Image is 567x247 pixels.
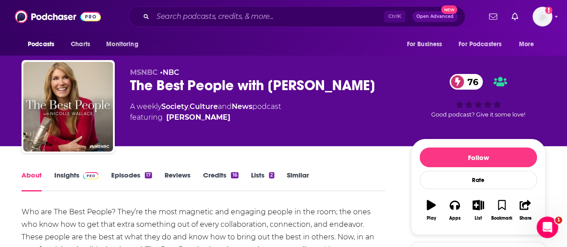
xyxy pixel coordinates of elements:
div: 17 [145,172,152,178]
div: Apps [449,216,461,221]
a: Lists2 [251,171,274,191]
a: Similar [287,171,309,191]
a: Nicolle Wallace [166,112,230,123]
div: Play [427,216,436,221]
button: Show profile menu [532,7,552,26]
span: For Podcasters [459,38,502,51]
a: Show notifications dropdown [508,9,522,24]
button: open menu [400,36,453,53]
div: Bookmark [491,216,512,221]
div: 76Good podcast? Give it some love! [411,68,545,124]
div: Rate [420,171,537,189]
a: News [232,102,252,111]
a: Society [161,102,188,111]
span: 76 [459,74,483,90]
span: For Business [407,38,442,51]
svg: Add a profile image [545,7,552,14]
a: Reviews [164,171,190,191]
div: A weekly podcast [130,101,281,123]
a: Charts [65,36,95,53]
span: featuring [130,112,281,123]
button: open menu [453,36,515,53]
a: 76 [450,74,483,90]
span: and [218,102,232,111]
a: InsightsPodchaser Pro [54,171,99,191]
a: NBC [163,68,179,77]
button: Bookmark [490,194,513,226]
div: 2 [269,172,274,178]
button: Share [514,194,537,226]
input: Search podcasts, credits, & more... [153,9,384,24]
button: open menu [100,36,150,53]
span: Open Advanced [416,14,454,19]
span: Ctrl K [384,11,405,22]
img: Podchaser - Follow, Share and Rate Podcasts [15,8,101,25]
span: More [519,38,534,51]
span: MSNBC [130,68,158,77]
a: Show notifications dropdown [485,9,501,24]
img: User Profile [532,7,552,26]
a: About [22,171,42,191]
span: • [160,68,179,77]
a: Culture [190,102,218,111]
span: Monitoring [106,38,138,51]
button: List [467,194,490,226]
span: New [441,5,457,14]
button: open menu [513,36,545,53]
span: , [188,102,190,111]
div: List [475,216,482,221]
span: Podcasts [28,38,54,51]
button: open menu [22,36,66,53]
span: 1 [555,217,562,224]
span: Logged in as LBraverman [532,7,552,26]
button: Apps [443,194,466,226]
span: Charts [71,38,90,51]
div: 16 [231,172,238,178]
a: Episodes17 [111,171,152,191]
a: Credits16 [203,171,238,191]
img: Podchaser Pro [83,172,99,179]
div: Share [519,216,531,221]
button: Play [420,194,443,226]
button: Open AdvancedNew [412,11,458,22]
div: Search podcasts, credits, & more... [128,6,465,27]
button: Follow [420,147,537,167]
iframe: Intercom live chat [537,217,558,238]
span: Good podcast? Give it some love! [431,111,525,118]
img: The Best People with Nicolle Wallace [23,62,113,152]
